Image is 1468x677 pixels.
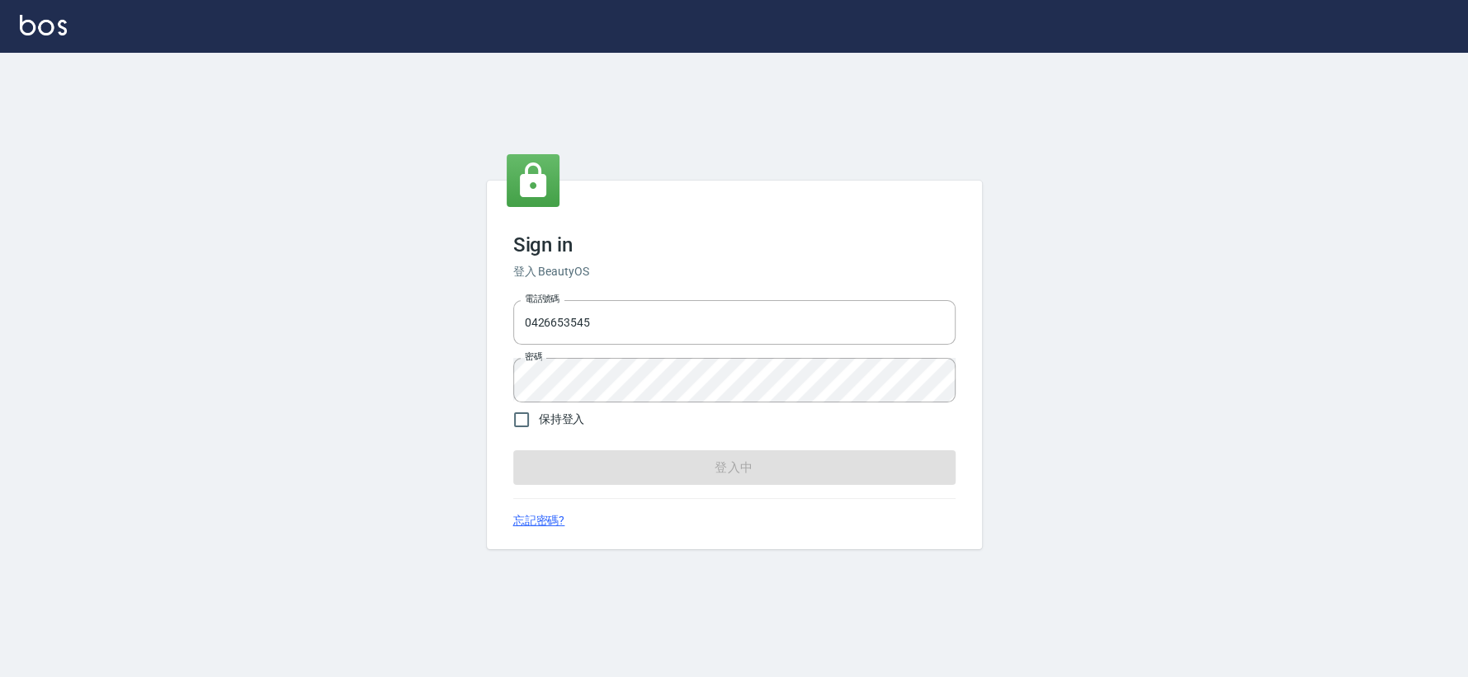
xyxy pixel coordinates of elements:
span: 保持登入 [539,411,585,428]
label: 電話號碼 [525,293,559,305]
a: 忘記密碼? [513,512,565,529]
h6: 登入 BeautyOS [513,263,956,280]
img: Logo [20,15,67,35]
h3: Sign in [513,233,956,256]
label: 密碼 [525,350,542,363]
